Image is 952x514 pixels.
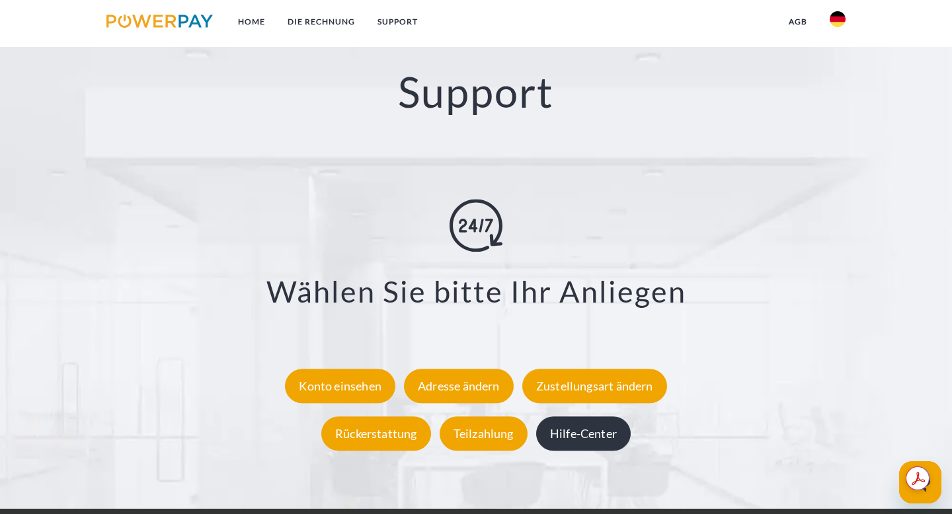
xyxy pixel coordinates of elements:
[519,379,670,393] a: Zustellungsart ändern
[106,15,213,28] img: logo-powerpay.svg
[536,416,631,451] div: Hilfe-Center
[276,10,366,34] a: DIE RECHNUNG
[522,369,667,403] div: Zustellungsart ändern
[777,10,818,34] a: agb
[436,426,531,441] a: Teilzahlung
[450,199,502,252] img: online-shopping.svg
[64,273,888,310] h3: Wählen Sie bitte Ihr Anliegen
[227,10,276,34] a: Home
[830,11,846,27] img: de
[899,461,941,503] iframe: Schaltfläche zum Öffnen des Messaging-Fensters
[48,66,904,118] h2: Support
[533,426,634,441] a: Hilfe-Center
[401,379,517,393] a: Adresse ändern
[366,10,429,34] a: SUPPORT
[321,416,431,451] div: Rückerstattung
[318,426,434,441] a: Rückerstattung
[285,369,395,403] div: Konto einsehen
[440,416,528,451] div: Teilzahlung
[404,369,514,403] div: Adresse ändern
[282,379,399,393] a: Konto einsehen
